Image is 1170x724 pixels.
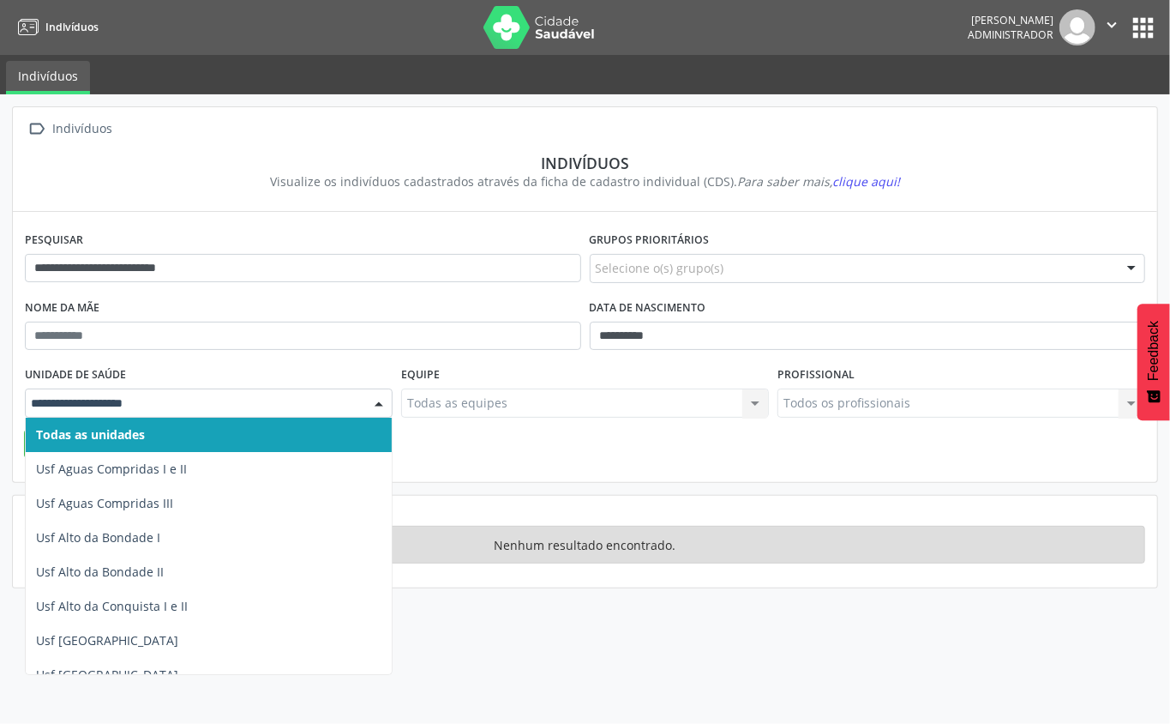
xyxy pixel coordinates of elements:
[590,295,706,322] label: Data de nascimento
[6,61,90,94] a: Indivíduos
[25,362,126,389] label: Unidade de saúde
[590,227,710,254] label: Grupos prioritários
[37,154,1133,172] div: Indivíduos
[37,172,1133,190] div: Visualize os indivíduos cadastrados através da ficha de cadastro individual (CDS).
[36,632,178,649] span: Usf [GEOGRAPHIC_DATA]
[1059,9,1095,45] img: img
[1146,321,1161,381] span: Feedback
[596,259,724,277] span: Selecione o(s) grupo(s)
[25,295,99,322] label: Nome da mãe
[45,20,99,34] span: Indivíduos
[968,27,1053,42] span: Administrador
[1095,9,1128,45] button: 
[25,227,83,254] label: Pesquisar
[25,117,50,142] i: 
[24,430,83,459] button: Buscar
[968,13,1053,27] div: [PERSON_NAME]
[737,173,900,190] i: Para saber mais,
[25,526,1145,564] div: Nenhum resultado encontrado.
[1128,13,1158,43] button: apps
[36,667,178,683] span: Usf [GEOGRAPHIC_DATA]
[1102,15,1121,34] i: 
[50,117,116,142] div: Indivíduos
[36,461,187,477] span: Usf Aguas Compridas I e II
[777,362,855,389] label: Profissional
[832,173,900,190] span: clique aqui!
[36,598,188,614] span: Usf Alto da Conquista I e II
[36,495,173,511] span: Usf Aguas Compridas III
[25,117,116,142] a:  Indivíduos
[36,426,145,443] span: Todas as unidades
[36,529,160,546] span: Usf Alto da Bondade I
[36,564,164,580] span: Usf Alto da Bondade II
[401,362,440,389] label: Equipe
[12,13,99,41] a: Indivíduos
[1137,304,1170,420] button: Feedback - Mostrar pesquisa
